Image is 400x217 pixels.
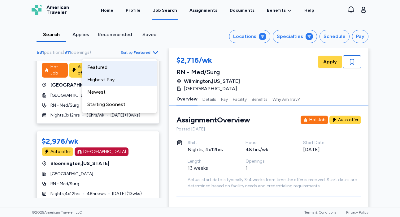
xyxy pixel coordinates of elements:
[64,50,71,55] span: 911
[188,158,231,164] div: Length
[98,31,132,38] div: Recommended
[320,30,350,43] button: Schedule
[50,181,79,187] span: RN - Med/Surg
[68,31,93,38] div: Applies
[246,146,289,153] div: 48 hrs/wk
[50,64,65,76] div: Hot Job
[304,210,336,215] a: Terms & Conditions
[137,31,162,38] div: Saved
[323,58,337,66] span: Apply
[37,49,93,56] div: ( )
[121,50,133,55] span: Sort by
[338,117,359,123] div: Auto offer
[50,81,131,89] span: [GEOGRAPHIC_DATA] , [US_STATE]
[221,92,228,105] button: Pay
[176,115,250,125] div: Assignment Overview
[87,191,106,197] span: 48 hrs/wk
[121,49,159,56] button: Sort byFeatured
[246,164,289,172] div: 1
[82,98,157,111] div: Starting Soonest
[246,158,289,164] div: Openings
[32,210,82,215] span: © 2025 American Traveler, LLC
[202,92,216,105] button: Details
[176,126,361,132] div: Posted [DATE]
[252,92,267,105] button: Benefits
[176,55,241,66] div: $2,716/wk
[50,171,93,177] span: [GEOGRAPHIC_DATA]
[112,191,142,197] span: [DATE] ( 13 wks)
[188,140,231,146] div: Shift
[184,78,240,85] span: Wilmington , [US_STATE]
[44,50,63,55] span: positions
[71,50,89,55] span: openings
[229,30,270,43] button: Locations
[356,33,364,40] div: Pay
[42,136,78,146] div: $2,976/wk
[176,68,241,76] div: RN - Med/Surg
[134,50,150,55] span: Featured
[83,149,126,155] div: [GEOGRAPHIC_DATA]
[153,7,177,14] div: Job Search
[39,31,63,38] div: Search
[184,85,237,92] span: [GEOGRAPHIC_DATA]
[188,164,231,172] div: 13 weeks
[152,1,178,20] a: Job Search
[277,33,303,40] div: Specialties
[50,112,80,118] span: Nights , 3 x 12 hrs
[318,56,342,68] button: Apply
[32,5,41,15] img: Logo
[82,86,157,98] div: Newest
[246,140,289,146] div: Hours
[309,117,326,123] div: Hot Job
[352,30,368,43] button: Pay
[37,50,44,55] span: 681
[267,7,286,14] span: Benefits
[46,5,69,15] span: American Traveler
[50,102,79,108] span: RN - Med/Surg
[82,74,157,86] div: Highest Pay
[176,204,361,213] h3: Job Details
[50,149,71,155] div: Auto offer
[303,140,346,146] div: Start Date
[267,7,292,14] a: Benefits
[324,33,346,40] div: Schedule
[50,160,109,167] span: Bloomington , [US_STATE]
[176,92,198,105] button: Overview
[188,177,361,189] div: Actual start date is typically 3-4 weeks from time the offer is received. Start dates are determi...
[233,92,247,105] button: Facility
[233,33,256,40] div: Locations
[346,210,368,215] a: Privacy Policy
[50,92,93,99] span: [GEOGRAPHIC_DATA]
[272,92,300,105] button: Why AmTrav?
[86,112,104,118] span: 36 hrs/wk
[188,146,231,153] div: Nights, 4x12hrs
[303,146,346,153] div: [DATE]
[78,64,96,76] div: Auto offer
[50,191,80,197] span: Nights , 4 x 12 hrs
[273,30,317,43] button: Specialties
[82,61,157,74] div: Featured
[111,112,140,118] span: [DATE] ( 13 wks)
